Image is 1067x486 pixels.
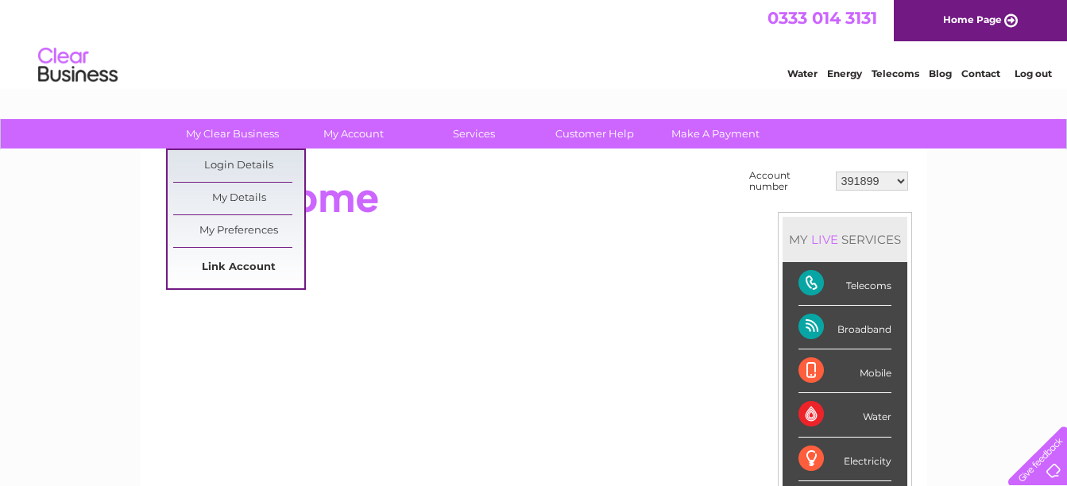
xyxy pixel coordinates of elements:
[159,9,910,77] div: Clear Business is a trading name of Verastar Limited (registered in [GEOGRAPHIC_DATA] No. 3667643...
[173,183,304,214] a: My Details
[798,262,891,306] div: Telecoms
[529,119,660,148] a: Customer Help
[745,166,832,196] td: Account number
[783,217,907,262] div: MY SERVICES
[798,393,891,437] div: Water
[288,119,419,148] a: My Account
[173,252,304,283] a: Link Account
[929,67,952,79] a: Blog
[167,119,298,148] a: My Clear Business
[1015,67,1052,79] a: Log out
[787,67,818,79] a: Water
[173,150,304,182] a: Login Details
[173,215,304,247] a: My Preferences
[961,67,1000,79] a: Contact
[872,67,919,79] a: Telecoms
[798,438,891,481] div: Electricity
[650,119,781,148] a: Make A Payment
[827,67,862,79] a: Energy
[798,306,891,349] div: Broadband
[767,8,877,28] a: 0333 014 3131
[798,349,891,393] div: Mobile
[408,119,539,148] a: Services
[808,232,841,247] div: LIVE
[37,41,118,90] img: logo.png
